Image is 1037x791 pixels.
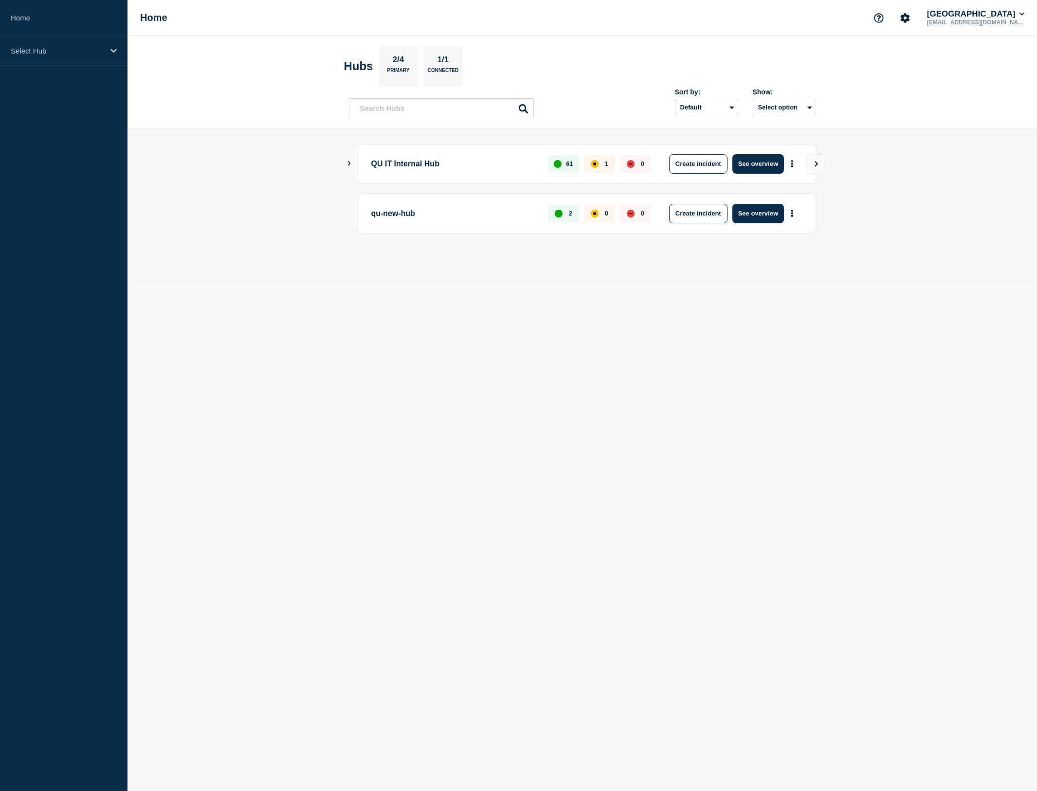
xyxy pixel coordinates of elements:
[675,100,738,115] select: Sort by
[627,160,635,168] div: down
[806,154,825,174] button: View
[895,8,915,28] button: Account settings
[753,88,816,96] div: Show:
[753,100,816,115] button: Select option
[786,155,799,173] button: More actions
[428,68,458,78] p: Connected
[675,88,738,96] div: Sort by:
[869,8,889,28] button: Support
[605,160,608,167] p: 1
[347,160,352,167] button: Show Connected Hubs
[371,204,537,223] p: qu-new-hub
[732,154,784,174] button: See overview
[786,204,799,222] button: More actions
[349,98,534,118] input: Search Hubs
[554,160,562,168] div: up
[555,210,563,217] div: up
[140,12,167,23] h1: Home
[925,9,1026,19] button: [GEOGRAPHIC_DATA]
[732,204,784,223] button: See overview
[669,204,728,223] button: Create incident
[371,154,537,174] p: QU IT Internal Hub
[591,210,599,217] div: affected
[389,55,408,68] p: 2/4
[641,160,644,167] p: 0
[11,47,104,55] p: Select Hub
[591,160,599,168] div: affected
[925,19,1026,26] p: [EMAIL_ADDRESS][DOMAIN_NAME]
[566,160,573,167] p: 61
[641,210,644,217] p: 0
[669,154,728,174] button: Create incident
[434,55,453,68] p: 1/1
[344,59,373,73] h2: Hubs
[605,210,608,217] p: 0
[627,210,635,217] div: down
[569,210,572,217] p: 2
[387,68,410,78] p: Primary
